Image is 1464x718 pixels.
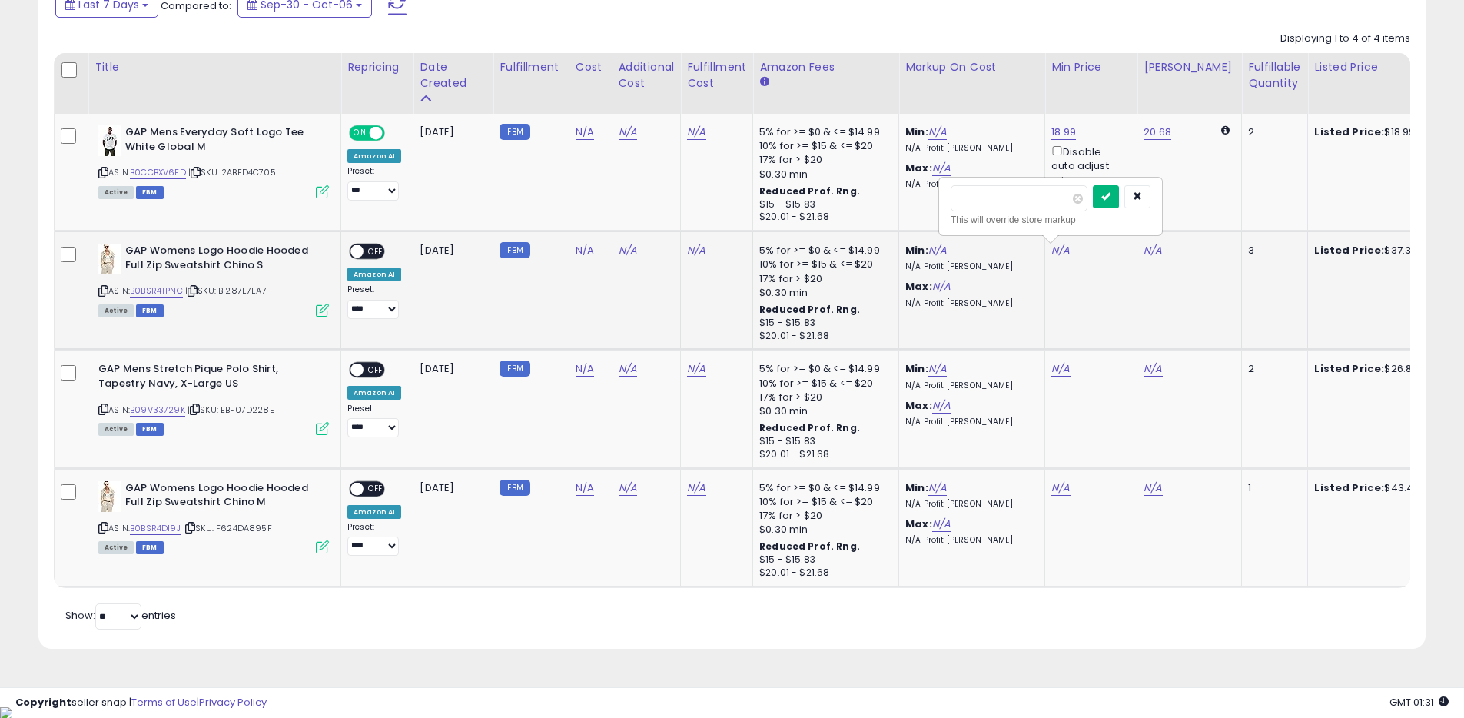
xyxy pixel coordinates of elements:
[1389,695,1449,710] span: 2025-10-14 01:31 GMT
[759,198,887,211] div: $15 - $15.83
[1051,143,1125,188] div: Disable auto adjust min
[98,125,329,197] div: ASIN:
[932,517,951,532] a: N/A
[1248,481,1296,495] div: 1
[131,695,197,710] a: Terms of Use
[928,125,947,140] a: N/A
[1051,243,1070,258] a: N/A
[500,361,529,377] small: FBM
[905,517,932,531] b: Max:
[759,184,860,198] b: Reduced Prof. Rng.
[98,423,134,436] span: All listings currently available for purchase on Amazon
[500,59,562,75] div: Fulfillment
[576,59,606,75] div: Cost
[759,362,887,376] div: 5% for >= $0 & <= $14.99
[905,143,1033,154] p: N/A Profit [PERSON_NAME]
[1051,59,1130,75] div: Min Price
[1314,243,1384,258] b: Listed Price:
[905,243,928,258] b: Min:
[576,480,594,496] a: N/A
[1314,362,1442,376] div: $26.89
[687,243,705,258] a: N/A
[98,125,121,156] img: 316lp18psHL._SL40_.jpg
[759,404,887,418] div: $0.30 min
[951,212,1150,228] div: This will override store markup
[759,168,887,181] div: $0.30 min
[759,509,887,523] div: 17% for > $20
[1314,59,1447,75] div: Listed Price
[1314,244,1442,258] div: $37.34
[98,362,285,394] b: GAP Mens Stretch Pique Polo Shirt, Tapestry Navy, X-Large US
[98,186,134,199] span: All listings currently available for purchase on Amazon
[759,435,887,448] div: $15 - $15.83
[183,522,272,534] span: | SKU: F624DA895F
[347,386,401,400] div: Amazon AI
[759,567,887,580] div: $20.01 - $21.68
[364,245,388,258] span: OFF
[905,480,928,495] b: Min:
[905,59,1038,75] div: Markup on Cost
[1248,362,1296,376] div: 2
[347,149,401,163] div: Amazon AI
[759,553,887,567] div: $15 - $15.83
[619,361,637,377] a: N/A
[759,495,887,509] div: 10% for >= $15 & <= $20
[98,481,329,553] div: ASIN:
[98,362,329,434] div: ASIN:
[759,317,887,330] div: $15 - $15.83
[759,303,860,316] b: Reduced Prof. Rng.
[130,404,185,417] a: B09V33729K
[130,284,183,298] a: B0BSR4TPNC
[905,261,1033,272] p: N/A Profit [PERSON_NAME]
[136,541,164,554] span: FBM
[905,279,932,294] b: Max:
[125,244,312,276] b: GAP Womens Logo Hoodie Hooded Full Zip Sweatshirt Chino S
[619,125,637,140] a: N/A
[98,244,329,315] div: ASIN:
[1248,244,1296,258] div: 3
[500,480,529,496] small: FBM
[759,481,887,495] div: 5% for >= $0 & <= $14.99
[687,480,705,496] a: N/A
[1144,361,1162,377] a: N/A
[1314,481,1442,495] div: $43.48
[188,404,274,416] span: | SKU: EBF07D228E
[905,398,932,413] b: Max:
[15,696,267,710] div: seller snap | |
[95,59,334,75] div: Title
[1314,361,1384,376] b: Listed Price:
[188,166,276,178] span: | SKU: 2ABED4C705
[759,523,887,537] div: $0.30 min
[759,377,887,391] div: 10% for >= $15 & <= $20
[1248,59,1301,91] div: Fulfillable Quantity
[1314,125,1442,139] div: $18.99
[420,244,481,258] div: [DATE]
[136,423,164,436] span: FBM
[383,127,407,140] span: OFF
[125,481,312,514] b: GAP Womens Logo Hoodie Hooded Full Zip Sweatshirt Chino M
[347,166,401,201] div: Preset:
[364,364,388,377] span: OFF
[759,258,887,271] div: 10% for >= $15 & <= $20
[1051,125,1076,140] a: 18.99
[759,139,887,153] div: 10% for >= $15 & <= $20
[905,361,928,376] b: Min:
[759,211,887,224] div: $20.01 - $21.68
[905,499,1033,510] p: N/A Profit [PERSON_NAME]
[347,505,401,519] div: Amazon AI
[905,125,928,139] b: Min:
[1144,59,1235,75] div: [PERSON_NAME]
[420,362,481,376] div: [DATE]
[1144,243,1162,258] a: N/A
[1144,480,1162,496] a: N/A
[905,179,1033,190] p: N/A Profit [PERSON_NAME]
[347,268,401,281] div: Amazon AI
[420,59,486,91] div: Date Created
[1314,125,1384,139] b: Listed Price:
[136,186,164,199] span: FBM
[420,481,481,495] div: [DATE]
[759,448,887,461] div: $20.01 - $21.68
[905,417,1033,427] p: N/A Profit [PERSON_NAME]
[576,125,594,140] a: N/A
[1051,361,1070,377] a: N/A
